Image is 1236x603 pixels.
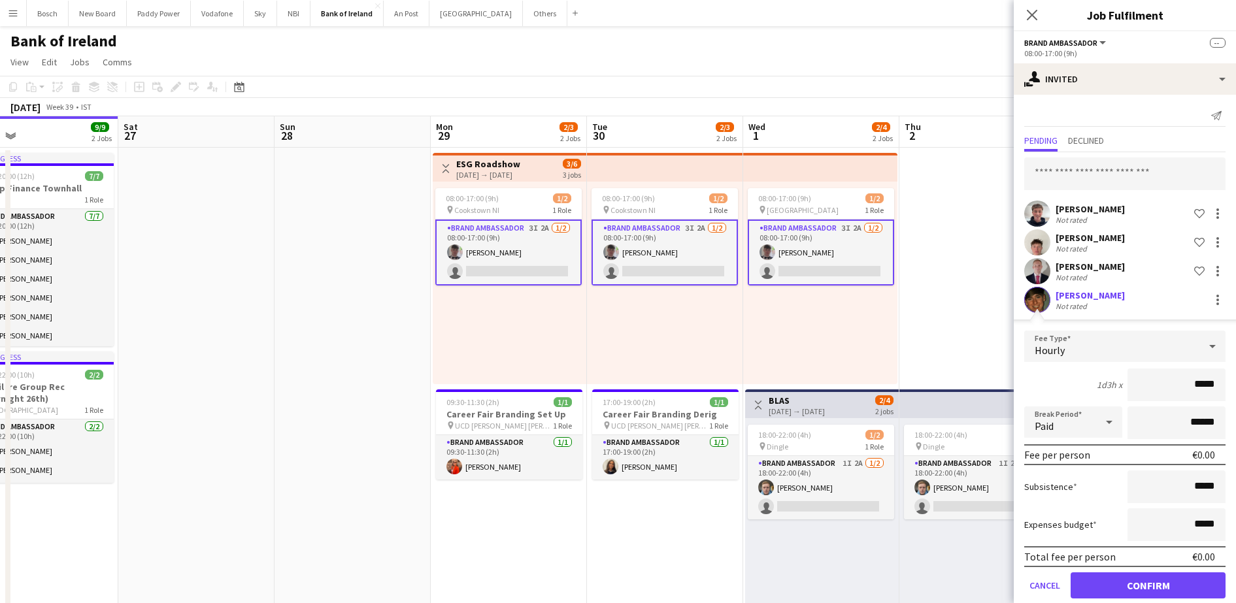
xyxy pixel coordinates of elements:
div: [DATE] → [DATE] [456,170,520,180]
span: 2 [903,128,921,143]
div: IST [81,102,92,112]
label: Subsistence [1024,481,1077,493]
span: Week 39 [43,102,76,112]
span: 09:30-11:30 (2h) [446,397,499,407]
h3: Career Fair Branding Derig [592,408,739,420]
span: 1 Role [553,421,572,431]
div: Not rated [1056,244,1090,253]
app-job-card: 18:00-22:00 (4h)1/2 Dingle1 RoleBrand Ambassador1I2A1/218:00-22:00 (4h)[PERSON_NAME] [904,425,1050,519]
div: 3 jobs [563,169,581,180]
span: Jobs [70,56,90,68]
div: €0.00 [1192,550,1215,563]
span: 1/2 [865,193,884,203]
button: NBI [277,1,310,26]
h3: Job Fulfilment [1014,7,1236,24]
app-card-role: Brand Ambassador1I2A1/218:00-22:00 (4h)[PERSON_NAME] [748,456,894,519]
app-card-role: Brand Ambassador3I2A1/208:00-17:00 (9h)[PERSON_NAME] [435,220,582,285]
span: 2/4 [875,395,894,405]
span: Hourly [1035,344,1065,357]
button: Others [523,1,567,26]
span: 08:00-17:00 (9h) [446,193,499,203]
span: 1 Role [709,421,728,431]
app-card-role: Brand Ambassador3I2A1/208:00-17:00 (9h)[PERSON_NAME] [748,220,894,285]
span: 2/4 [872,122,890,132]
app-card-role: Brand Ambassador1/117:00-19:00 (2h)[PERSON_NAME] [592,435,739,480]
div: 1d3h x [1097,379,1122,391]
app-card-role: Brand Ambassador3I2A1/208:00-17:00 (9h)[PERSON_NAME] [592,220,738,285]
div: 17:00-19:00 (2h)1/1Career Fair Branding Derig UCD [PERSON_NAME] [PERSON_NAME]1 RoleBrand Ambassad... [592,389,739,480]
span: 1 Role [865,205,884,215]
div: Not rated [1056,272,1090,282]
button: Brand Ambassador [1024,38,1108,48]
span: 30 [590,128,607,143]
div: [DATE] → [DATE] [769,406,825,416]
div: 18:00-22:00 (4h)1/2 Dingle1 RoleBrand Ambassador1I2A1/218:00-22:00 (4h)[PERSON_NAME] [748,425,894,519]
div: Total fee per person [1024,550,1116,563]
div: Invited [1014,63,1236,95]
div: [PERSON_NAME] [1056,232,1125,244]
div: 2 jobs [875,405,894,416]
span: 1 Role [84,405,103,415]
span: 7/7 [85,171,103,181]
span: Wed [748,121,765,133]
div: 09:30-11:30 (2h)1/1Career Fair Branding Set Up UCD [PERSON_NAME] [PERSON_NAME]1 RoleBrand Ambassa... [436,389,582,480]
span: Sat [124,121,138,133]
span: [GEOGRAPHIC_DATA] [767,205,839,215]
span: 08:00-17:00 (9h) [758,193,811,203]
div: €0.00 [1192,448,1215,461]
span: Sun [280,121,295,133]
div: 2 Jobs [92,133,112,143]
button: An Post [384,1,429,26]
a: View [5,54,34,71]
button: New Board [69,1,127,26]
span: Mon [436,121,453,133]
span: Edit [42,56,57,68]
span: 2/2 [85,370,103,380]
span: Thu [905,121,921,133]
a: Edit [37,54,62,71]
span: 08:00-17:00 (9h) [602,193,655,203]
button: Vodafone [191,1,244,26]
span: UCD [PERSON_NAME] [PERSON_NAME] [455,421,553,431]
div: Fee per person [1024,448,1090,461]
button: Bank of Ireland [310,1,384,26]
span: Dingle [923,442,944,451]
div: [PERSON_NAME] [1056,289,1125,301]
span: 18:00-22:00 (4h) [758,430,811,440]
div: Not rated [1056,215,1090,225]
div: Not rated [1056,301,1090,311]
span: 27 [122,128,138,143]
a: Comms [97,54,137,71]
span: Cookstown NI [454,205,499,215]
span: Pending [1024,136,1058,145]
span: -- [1210,38,1226,48]
div: 08:00-17:00 (9h) [1024,48,1226,58]
span: 28 [278,128,295,143]
span: Declined [1068,136,1104,145]
span: Comms [103,56,132,68]
a: Jobs [65,54,95,71]
app-job-card: 08:00-17:00 (9h)1/2 [GEOGRAPHIC_DATA]1 RoleBrand Ambassador3I2A1/208:00-17:00 (9h)[PERSON_NAME] [748,188,894,285]
span: 1 Role [709,205,727,215]
h3: Career Fair Branding Set Up [436,408,582,420]
button: Sky [244,1,277,26]
span: Paid [1035,419,1054,432]
span: 1/2 [709,193,727,203]
span: 29 [434,128,453,143]
span: 18:00-22:00 (4h) [914,430,967,440]
div: 2 Jobs [873,133,893,143]
app-job-card: 08:00-17:00 (9h)1/2 Cookstown NI1 RoleBrand Ambassador3I2A1/208:00-17:00 (9h)[PERSON_NAME] [435,188,582,285]
h3: ESG Roadshow [456,158,520,170]
span: 1 [746,128,765,143]
app-job-card: 08:00-17:00 (9h)1/2 Cookstown NI1 RoleBrand Ambassador3I2A1/208:00-17:00 (9h)[PERSON_NAME] [592,188,738,285]
span: Brand Ambassador [1024,38,1097,48]
span: 3/6 [563,159,581,169]
h3: BLAS [769,395,825,406]
span: 17:00-19:00 (2h) [603,397,656,407]
button: Paddy Power [127,1,191,26]
span: 1/2 [553,193,571,203]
